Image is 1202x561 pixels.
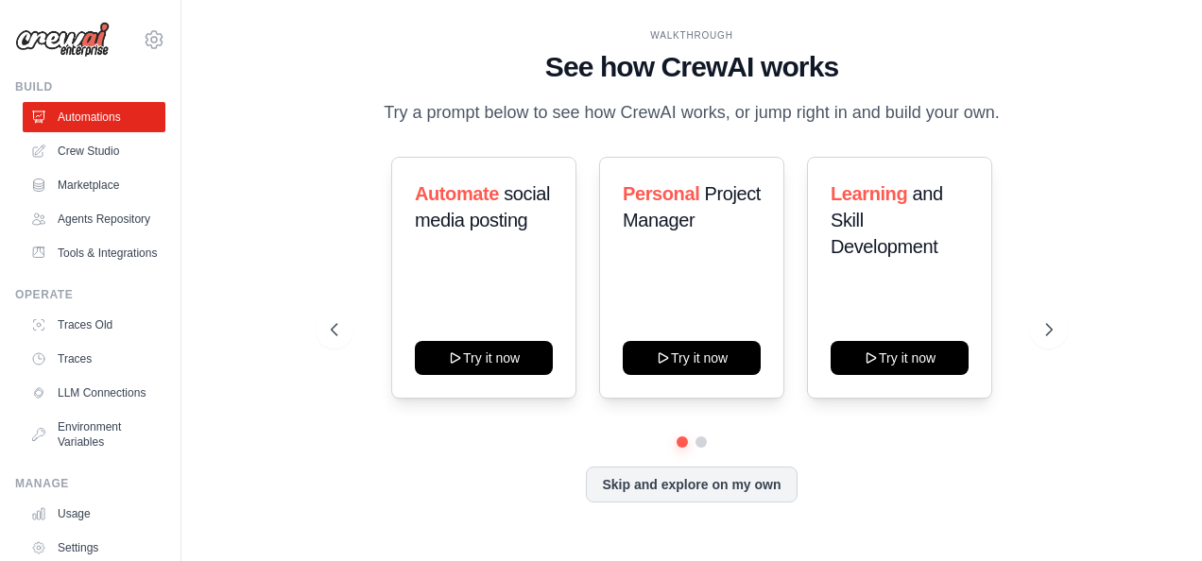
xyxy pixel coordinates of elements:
a: Marketplace [23,170,165,200]
a: Environment Variables [23,412,165,457]
h1: See how CrewAI works [331,50,1054,84]
button: Try it now [415,341,553,375]
span: Automate [415,183,499,204]
div: Manage [15,476,165,491]
button: Skip and explore on my own [586,467,797,502]
span: social media posting [415,183,550,230]
p: Try a prompt below to see how CrewAI works, or jump right in and build your own. [374,99,1009,127]
div: Build [15,79,165,94]
a: LLM Connections [23,378,165,408]
span: Personal [623,183,699,204]
div: Operate [15,287,165,302]
button: Try it now [623,341,761,375]
button: Try it now [831,341,969,375]
a: Tools & Integrations [23,238,165,268]
span: and Skill Development [831,183,943,257]
div: WALKTHROUGH [331,28,1054,42]
a: Crew Studio [23,136,165,166]
a: Usage [23,499,165,529]
img: Logo [15,22,110,58]
a: Agents Repository [23,204,165,234]
a: Traces Old [23,310,165,340]
span: Learning [831,183,907,204]
span: Project Manager [623,183,761,230]
a: Traces [23,344,165,374]
a: Automations [23,102,165,132]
